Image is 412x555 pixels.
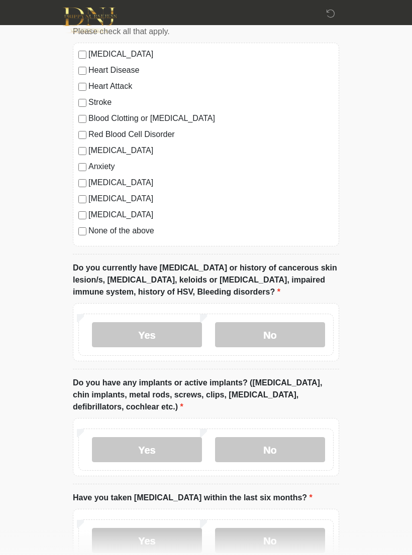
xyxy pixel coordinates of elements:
[78,195,86,203] input: [MEDICAL_DATA]
[92,322,202,347] label: Yes
[88,225,334,237] label: None of the above
[88,48,334,60] label: [MEDICAL_DATA]
[73,377,339,413] label: Do you have any implants or active implants? ([MEDICAL_DATA], chin implants, metal rods, screws, ...
[215,528,325,553] label: No
[88,80,334,92] label: Heart Attack
[92,437,202,462] label: Yes
[78,51,86,59] input: [MEDICAL_DATA]
[78,179,86,187] input: [MEDICAL_DATA]
[78,227,86,235] input: None of the above
[78,67,86,75] input: Heart Disease
[92,528,202,553] label: Yes
[88,193,334,205] label: [MEDICAL_DATA]
[78,99,86,107] input: Stroke
[88,128,334,141] label: Red Blood Cell Disorder
[73,492,313,504] label: Have you taken [MEDICAL_DATA] within the last six months?
[88,177,334,189] label: [MEDICAL_DATA]
[78,211,86,219] input: [MEDICAL_DATA]
[88,145,334,157] label: [MEDICAL_DATA]
[88,112,334,124] label: Blood Clotting or [MEDICAL_DATA]
[215,322,325,347] label: No
[78,115,86,123] input: Blood Clotting or [MEDICAL_DATA]
[63,8,117,33] img: DNJ Med Boutique Logo
[78,83,86,91] input: Heart Attack
[215,437,325,462] label: No
[78,147,86,155] input: [MEDICAL_DATA]
[73,262,339,298] label: Do you currently have [MEDICAL_DATA] or history of cancerous skin lesion/s, [MEDICAL_DATA], keloi...
[78,131,86,139] input: Red Blood Cell Disorder
[88,161,334,173] label: Anxiety
[78,163,86,171] input: Anxiety
[88,96,334,108] label: Stroke
[88,64,334,76] label: Heart Disease
[88,209,334,221] label: [MEDICAL_DATA]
